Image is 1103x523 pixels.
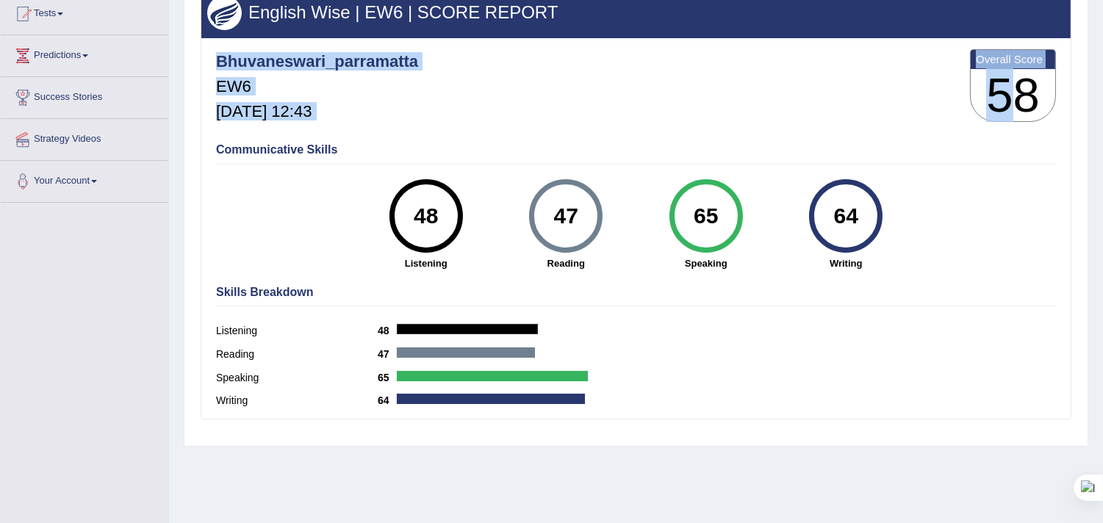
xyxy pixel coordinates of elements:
label: Reading [216,347,378,362]
h4: Skills Breakdown [216,286,1056,299]
b: 47 [378,348,397,360]
strong: Listening [364,256,489,270]
h5: EW6 [216,78,418,95]
strong: Speaking [644,256,769,270]
a: Success Stories [1,77,168,114]
label: Speaking [216,370,378,386]
a: Strategy Videos [1,119,168,156]
div: 48 [399,185,453,247]
a: Your Account [1,161,168,198]
b: 64 [378,394,397,406]
b: 48 [378,325,397,336]
h3: 58 [971,69,1055,122]
b: Overall Score [976,53,1050,65]
strong: Reading [503,256,629,270]
strong: Writing [783,256,909,270]
h5: [DATE] 12:43 [216,103,418,120]
h4: Communicative Skills [216,143,1056,156]
label: Writing [216,393,378,408]
div: 64 [819,185,873,247]
div: 47 [539,185,593,247]
h3: English Wise | EW6 | SCORE REPORT [207,3,1065,22]
a: Predictions [1,35,168,72]
div: 65 [679,185,733,247]
b: 65 [378,372,397,383]
label: Listening [216,323,378,339]
h4: Bhuvaneswari_parramatta [216,53,418,71]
